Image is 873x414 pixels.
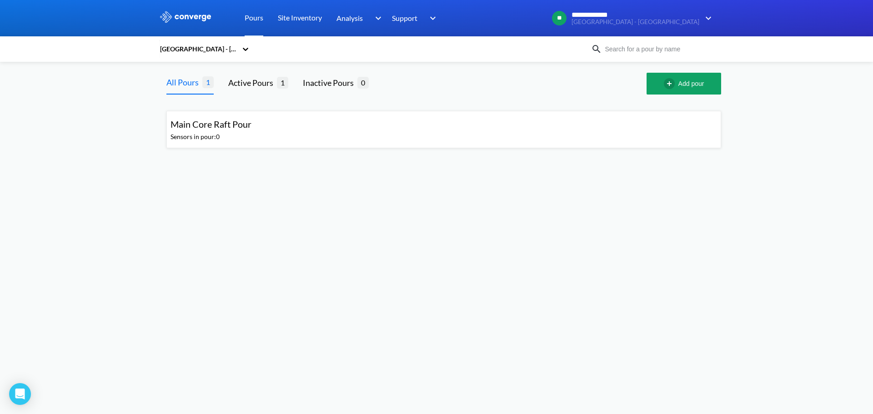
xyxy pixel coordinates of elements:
[602,44,712,54] input: Search for a pour by name
[664,78,678,89] img: add-circle-outline.svg
[171,132,220,142] div: Sensors in pour: 0
[202,76,214,88] span: 1
[591,44,602,55] img: icon-search.svg
[357,77,369,88] span: 0
[303,76,357,89] div: Inactive Pours
[166,76,202,89] div: All Pours
[166,121,721,129] a: Main Core Raft PourSensors in pour:0
[647,73,721,95] button: Add pour
[228,76,277,89] div: Active Pours
[159,44,237,54] div: [GEOGRAPHIC_DATA] - [GEOGRAPHIC_DATA]
[171,119,251,130] span: Main Core Raft Pour
[424,13,438,24] img: downArrow.svg
[369,13,384,24] img: downArrow.svg
[699,13,714,24] img: downArrow.svg
[392,12,417,24] span: Support
[159,11,212,23] img: logo_ewhite.svg
[277,77,288,88] span: 1
[9,383,31,405] div: Open Intercom Messenger
[572,19,699,25] span: [GEOGRAPHIC_DATA] - [GEOGRAPHIC_DATA]
[336,12,363,24] span: Analysis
